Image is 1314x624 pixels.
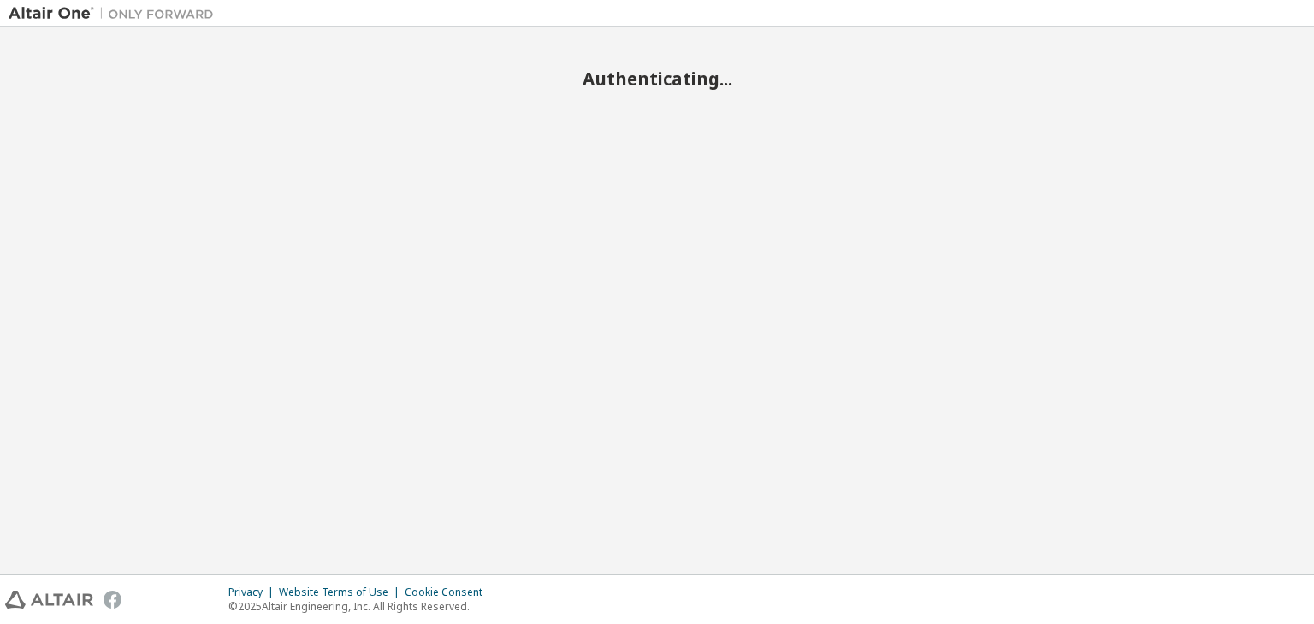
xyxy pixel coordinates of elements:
img: altair_logo.svg [5,591,93,609]
p: © 2025 Altair Engineering, Inc. All Rights Reserved. [228,599,493,614]
img: Altair One [9,5,222,22]
div: Website Terms of Use [279,586,405,599]
img: facebook.svg [104,591,121,609]
h2: Authenticating... [9,68,1305,90]
div: Privacy [228,586,279,599]
div: Cookie Consent [405,586,493,599]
